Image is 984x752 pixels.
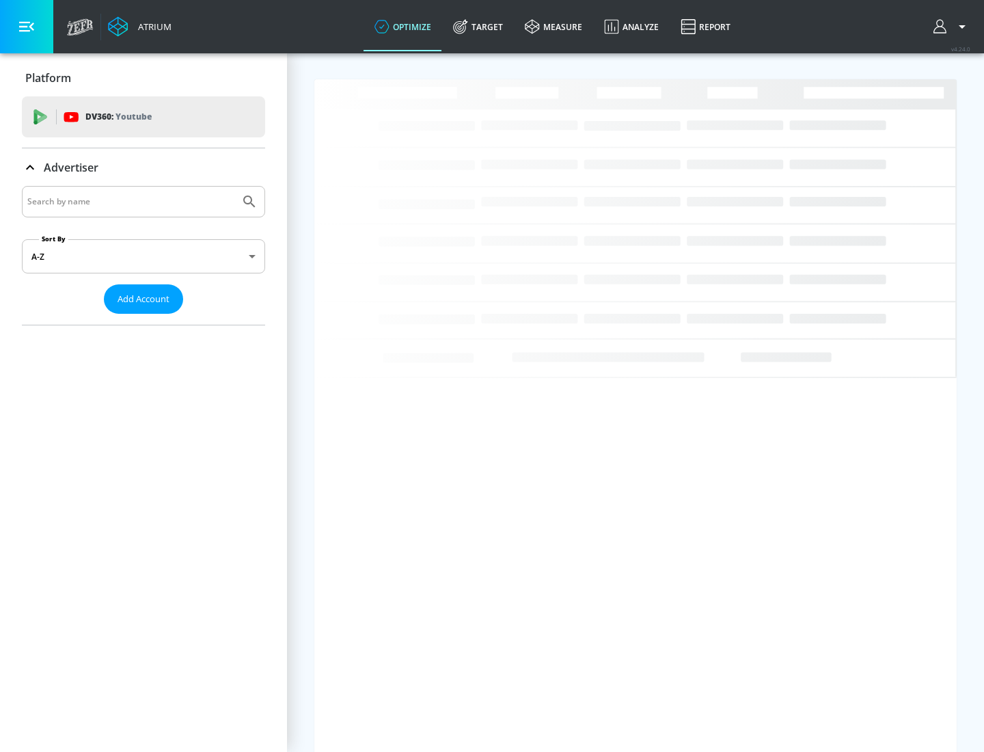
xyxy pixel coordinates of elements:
div: Advertiser [22,186,265,325]
div: A-Z [22,239,265,273]
span: Add Account [118,291,169,307]
span: v 4.24.0 [951,45,970,53]
a: optimize [364,2,442,51]
p: Youtube [115,109,152,124]
a: measure [514,2,593,51]
p: Platform [25,70,71,85]
a: Target [442,2,514,51]
a: Atrium [108,16,172,37]
div: Atrium [133,21,172,33]
p: DV360: [85,109,152,124]
input: Search by name [27,193,234,211]
button: Add Account [104,284,183,314]
div: Advertiser [22,148,265,187]
nav: list of Advertiser [22,314,265,325]
a: Report [670,2,741,51]
div: Platform [22,59,265,97]
label: Sort By [39,234,68,243]
p: Advertiser [44,160,98,175]
div: DV360: Youtube [22,96,265,137]
a: Analyze [593,2,670,51]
